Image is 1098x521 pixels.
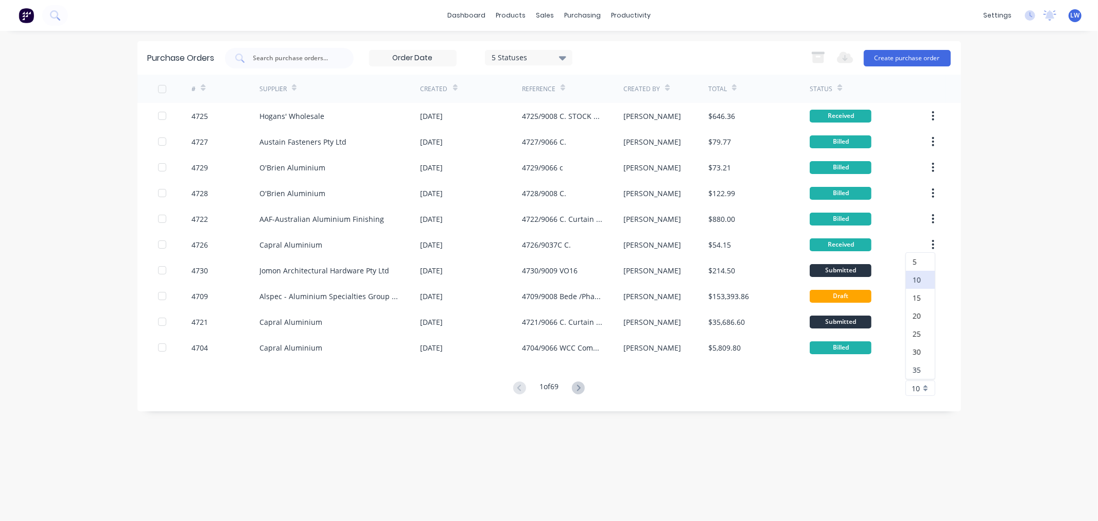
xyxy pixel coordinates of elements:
[708,291,749,302] div: $153,393.86
[810,110,872,123] div: Received
[421,136,443,147] div: [DATE]
[370,50,456,66] input: Order Date
[810,84,832,94] div: Status
[522,265,578,276] div: 4730/9009 VO16
[906,289,935,307] div: 15
[191,291,208,302] div: 4709
[708,136,731,147] div: $79.77
[522,214,603,224] div: 4722/9066 C. Curtain Wall Brackets and washers
[810,187,872,200] div: Billed
[191,342,208,353] div: 4704
[539,381,559,396] div: 1 of 69
[623,84,660,94] div: Created By
[191,265,208,276] div: 4730
[708,214,735,224] div: $880.00
[259,342,322,353] div: Capral Aluminium
[623,342,681,353] div: [PERSON_NAME]
[421,214,443,224] div: [DATE]
[191,317,208,327] div: 4721
[906,325,935,343] div: 25
[522,84,555,94] div: Reference
[259,162,325,173] div: O'Brien Aluminium
[623,188,681,199] div: [PERSON_NAME]
[259,239,322,250] div: Capral Aluminium
[442,8,491,23] a: dashboard
[421,239,443,250] div: [DATE]
[421,342,443,353] div: [DATE]
[623,265,681,276] div: [PERSON_NAME]
[708,188,735,199] div: $122.99
[421,188,443,199] div: [DATE]
[259,317,322,327] div: Capral Aluminium
[559,8,606,23] div: purchasing
[191,111,208,121] div: 4725
[623,291,681,302] div: [PERSON_NAME]
[421,317,443,327] div: [DATE]
[259,214,384,224] div: AAF-Australian Aluminium Finishing
[522,291,603,302] div: 4709/9008 Bede /Phase 2
[810,161,872,174] div: Billed
[522,188,566,199] div: 4728/9008 C.
[492,52,565,63] div: 5 Statuses
[623,162,681,173] div: [PERSON_NAME]
[19,8,34,23] img: Factory
[191,162,208,173] div: 4729
[708,111,735,121] div: $646.36
[623,136,681,147] div: [PERSON_NAME]
[708,317,745,327] div: $35,686.60
[191,239,208,250] div: 4726
[421,84,448,94] div: Created
[810,213,872,225] div: Billed
[148,52,215,64] div: Purchase Orders
[906,271,935,289] div: 10
[531,8,559,23] div: sales
[906,343,935,361] div: 30
[259,265,389,276] div: Jomon Architectural Hardware Pty Ltd
[708,239,731,250] div: $54.15
[810,316,872,328] div: Submitted
[491,8,531,23] div: products
[259,291,400,302] div: Alspec - Aluminium Specialties Group Pty Ltd
[810,238,872,251] div: Received
[259,111,324,121] div: Hogans' Wholesale
[252,53,338,63] input: Search purchase orders...
[708,265,735,276] div: $214.50
[421,162,443,173] div: [DATE]
[259,136,346,147] div: Austain Fasteners Pty Ltd
[191,84,196,94] div: #
[623,214,681,224] div: [PERSON_NAME]
[522,342,603,353] div: 4704/9066 WCC Components Phase 2
[421,111,443,121] div: [DATE]
[864,50,951,66] button: Create purchase order
[623,317,681,327] div: [PERSON_NAME]
[810,341,872,354] div: Billed
[259,188,325,199] div: O'Brien Aluminium
[421,265,443,276] div: [DATE]
[522,162,563,173] div: 4729/9066 c
[708,84,727,94] div: Total
[1071,11,1080,20] span: LW
[522,239,571,250] div: 4726/9037C C.
[906,307,935,325] div: 20
[810,264,872,277] div: Submitted
[906,361,935,379] div: 35
[191,136,208,147] div: 4727
[259,84,287,94] div: Supplier
[906,253,935,271] div: 5
[606,8,656,23] div: productivity
[191,214,208,224] div: 4722
[708,342,741,353] div: $5,809.80
[810,135,872,148] div: Billed
[191,188,208,199] div: 4728
[708,162,731,173] div: $73.21
[522,111,603,121] div: 4725/9008 C. STOCK FOR TRANSPORT
[623,111,681,121] div: [PERSON_NAME]
[522,317,603,327] div: 4721/9066 C. Curtain Wall
[623,239,681,250] div: [PERSON_NAME]
[522,136,566,147] div: 4727/9066 C.
[421,291,443,302] div: [DATE]
[978,8,1017,23] div: settings
[810,290,872,303] div: Draft
[912,383,920,394] span: 10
